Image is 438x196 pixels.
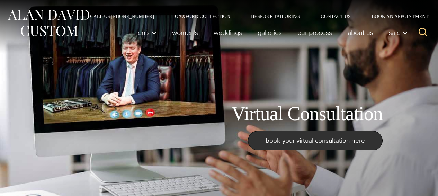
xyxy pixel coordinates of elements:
[206,26,250,39] a: weddings
[80,14,164,19] a: Call Us [PHONE_NUMBER]
[290,26,340,39] a: Our Process
[361,14,431,19] a: Book an Appointment
[250,26,290,39] a: Galleries
[389,29,408,36] span: Sale
[248,131,383,150] a: book your virtual consultation here
[266,135,365,145] span: book your virtual consultation here
[310,14,361,19] a: Contact Us
[7,8,90,38] img: Alan David Custom
[164,14,241,19] a: Oxxford Collection
[80,14,431,19] nav: Secondary Navigation
[340,26,381,39] a: About Us
[132,29,157,36] span: Men’s
[241,14,310,19] a: Bespoke Tailoring
[414,24,431,41] button: View Search Form
[164,26,206,39] a: Women’s
[232,102,383,125] h1: Virtual Consultation
[394,175,431,193] iframe: Opens a widget where you can chat to one of our agents
[125,26,411,39] nav: Primary Navigation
